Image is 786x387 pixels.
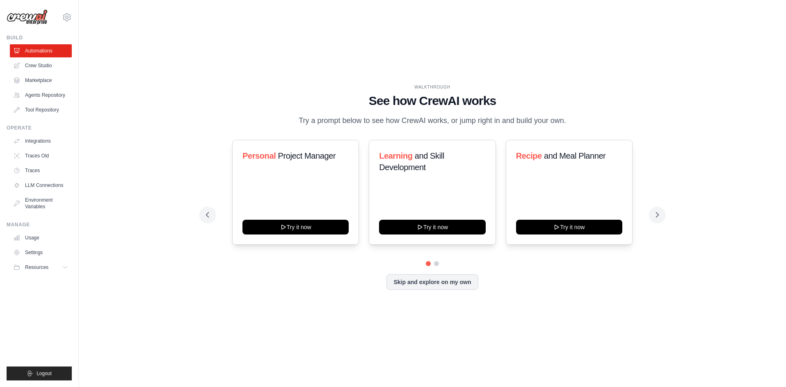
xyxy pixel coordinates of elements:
button: Skip and explore on my own [386,274,478,290]
span: Resources [25,264,48,271]
span: Logout [37,370,52,377]
a: Agents Repository [10,89,72,102]
button: Logout [7,367,72,380]
a: Tool Repository [10,103,72,116]
div: Manage [7,221,72,228]
a: Traces [10,164,72,177]
span: Project Manager [278,151,336,160]
span: Personal [242,151,276,160]
a: Settings [10,246,72,259]
a: Traces Old [10,149,72,162]
a: LLM Connections [10,179,72,192]
p: Try a prompt below to see how CrewAI works, or jump right in and build your own. [295,115,570,127]
button: Try it now [379,220,485,234]
div: WALKTHROUGH [206,84,659,90]
button: Try it now [242,220,349,234]
a: Automations [10,44,72,57]
div: Operate [7,125,72,131]
a: Integrations [10,134,72,148]
button: Try it now [516,220,622,234]
span: Learning [379,151,412,160]
a: Marketplace [10,74,72,87]
span: and Meal Planner [544,151,605,160]
div: Build [7,34,72,41]
a: Environment Variables [10,193,72,213]
span: Recipe [516,151,542,160]
img: Logo [7,9,48,25]
h1: See how CrewAI works [206,93,659,108]
a: Crew Studio [10,59,72,72]
a: Usage [10,231,72,244]
button: Resources [10,261,72,274]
